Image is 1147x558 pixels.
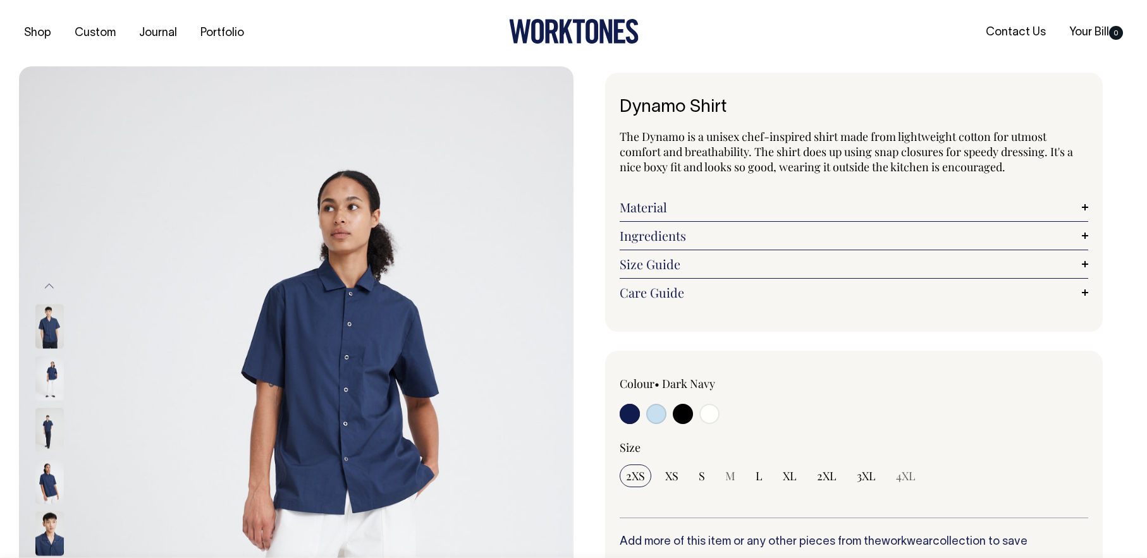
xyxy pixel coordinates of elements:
div: Size [620,440,1088,455]
span: M [725,468,735,483]
a: Your Bill0 [1064,22,1128,43]
span: 2XL [817,468,837,483]
button: Previous [40,272,59,301]
img: dark-navy [35,408,64,452]
a: Size Guide [620,257,1088,272]
span: XL [783,468,797,483]
input: S [692,464,711,487]
input: M [719,464,742,487]
input: 2XL [811,464,843,487]
h6: Add more of this item or any other pieces from the collection to save [620,536,1088,549]
div: Colour [620,376,807,391]
input: 2XS [620,464,651,487]
input: XS [659,464,685,487]
input: 3XL [850,464,882,487]
span: 0 [1109,26,1123,40]
a: Material [620,200,1088,215]
img: dark-navy [35,304,64,348]
a: Journal [134,23,182,44]
input: L [749,464,769,487]
a: workwear [881,537,933,547]
span: 4XL [896,468,916,483]
a: Contact Us [981,22,1051,43]
a: Shop [19,23,56,44]
span: • [654,376,659,391]
a: Care Guide [620,285,1088,300]
a: Custom [70,23,121,44]
span: 3XL [857,468,876,483]
label: Dark Navy [662,376,715,391]
img: dark-navy [35,511,64,555]
a: Ingredients [620,228,1088,243]
input: XL [776,464,803,487]
a: Portfolio [195,23,249,44]
span: L [756,468,763,483]
img: dark-navy [35,356,64,400]
h1: Dynamo Shirt [620,98,1088,118]
span: 2XS [626,468,645,483]
input: 4XL [890,464,922,487]
span: The Dynamo is a unisex chef-inspired shirt made from lightweight cotton for utmost comfort and br... [620,129,1073,174]
img: dark-navy [35,459,64,504]
span: XS [665,468,678,483]
span: S [699,468,705,483]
